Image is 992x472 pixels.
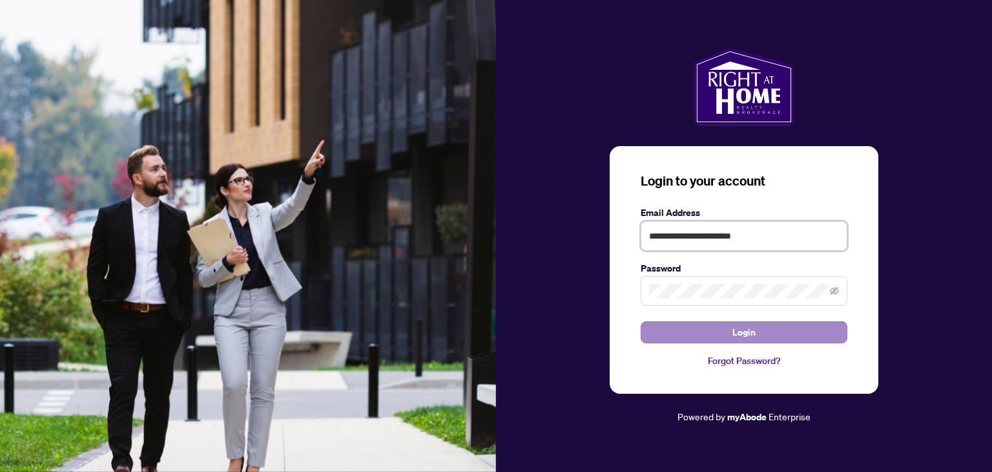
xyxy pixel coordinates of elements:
[727,410,767,424] a: myAbode
[732,322,756,343] span: Login
[641,206,847,220] label: Email Address
[641,321,847,343] button: Login
[641,172,847,190] h3: Login to your account
[677,411,725,422] span: Powered by
[641,354,847,368] a: Forgot Password?
[641,261,847,275] label: Password
[694,48,794,125] img: ma-logo
[769,411,811,422] span: Enterprise
[830,286,839,295] span: eye-invisible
